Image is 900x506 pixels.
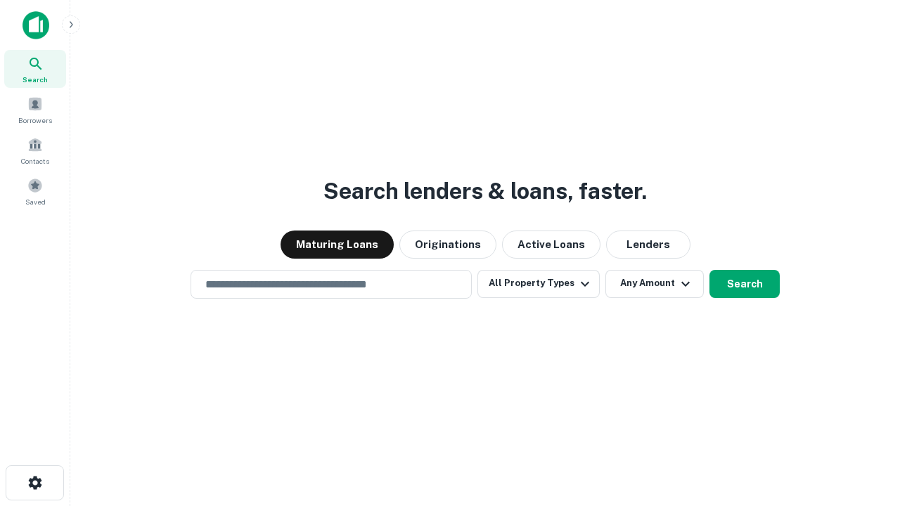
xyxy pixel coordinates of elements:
[323,174,647,208] h3: Search lenders & loans, faster.
[709,270,780,298] button: Search
[605,270,704,298] button: Any Amount
[281,231,394,259] button: Maturing Loans
[477,270,600,298] button: All Property Types
[830,394,900,461] iframe: Chat Widget
[4,91,66,129] a: Borrowers
[4,50,66,88] a: Search
[502,231,600,259] button: Active Loans
[21,155,49,167] span: Contacts
[18,115,52,126] span: Borrowers
[4,172,66,210] a: Saved
[22,74,48,85] span: Search
[399,231,496,259] button: Originations
[22,11,49,39] img: capitalize-icon.png
[606,231,690,259] button: Lenders
[4,131,66,169] a: Contacts
[25,196,46,207] span: Saved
